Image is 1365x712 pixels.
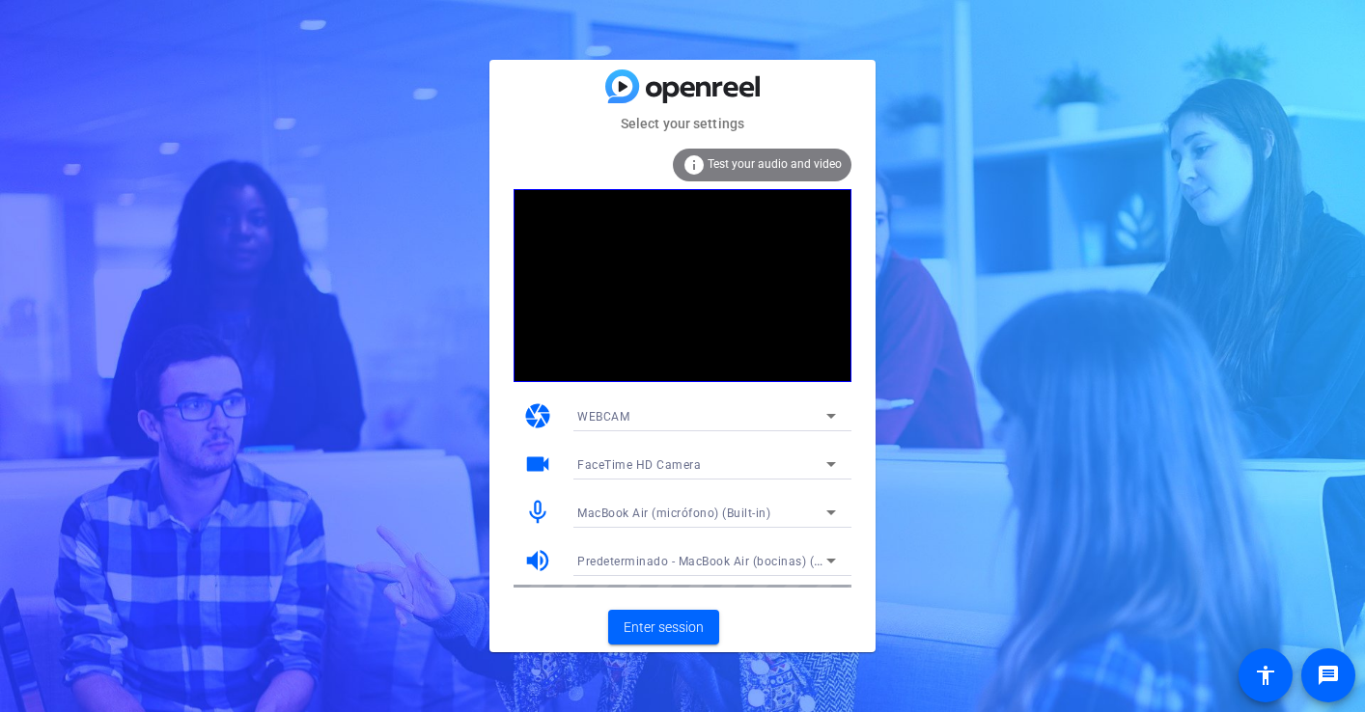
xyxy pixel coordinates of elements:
[523,450,552,479] mat-icon: videocam
[523,401,552,430] mat-icon: camera
[577,458,701,472] span: FaceTime HD Camera
[523,498,552,527] mat-icon: mic_none
[577,553,858,568] span: Predeterminado - MacBook Air (bocinas) (Built-in)
[489,113,876,134] mat-card-subtitle: Select your settings
[523,546,552,575] mat-icon: volume_up
[605,69,760,103] img: blue-gradient.svg
[1317,664,1340,687] mat-icon: message
[577,507,770,520] span: MacBook Air (micrófono) (Built-in)
[577,410,629,424] span: WEBCAM
[708,157,842,171] span: Test your audio and video
[682,153,706,177] mat-icon: info
[608,610,719,644] button: Enter session
[624,617,704,638] span: Enter session
[1254,664,1277,687] mat-icon: accessibility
